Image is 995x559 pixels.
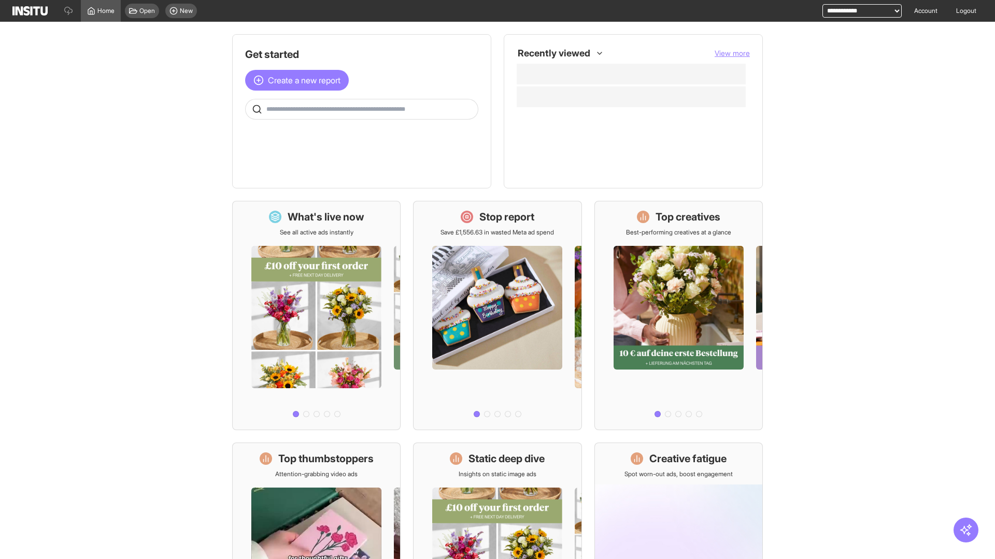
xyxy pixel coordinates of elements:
[479,210,534,224] h1: Stop report
[288,210,364,224] h1: What's live now
[440,228,554,237] p: Save £1,556.63 in wasted Meta ad spend
[715,49,750,57] span: View more
[468,451,545,466] h1: Static deep dive
[594,201,763,430] a: Top creativesBest-performing creatives at a glance
[268,74,340,86] span: Create a new report
[459,470,536,478] p: Insights on static image ads
[715,48,750,58] button: View more
[97,7,115,15] span: Home
[139,7,155,15] span: Open
[245,70,349,91] button: Create a new report
[180,7,193,15] span: New
[626,228,731,237] p: Best-performing creatives at a glance
[245,47,478,62] h1: Get started
[413,201,581,430] a: Stop reportSave £1,556.63 in wasted Meta ad spend
[275,470,358,478] p: Attention-grabbing video ads
[656,210,720,224] h1: Top creatives
[232,201,401,430] a: What's live nowSee all active ads instantly
[278,451,374,466] h1: Top thumbstoppers
[280,228,353,237] p: See all active ads instantly
[12,6,48,16] img: Logo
